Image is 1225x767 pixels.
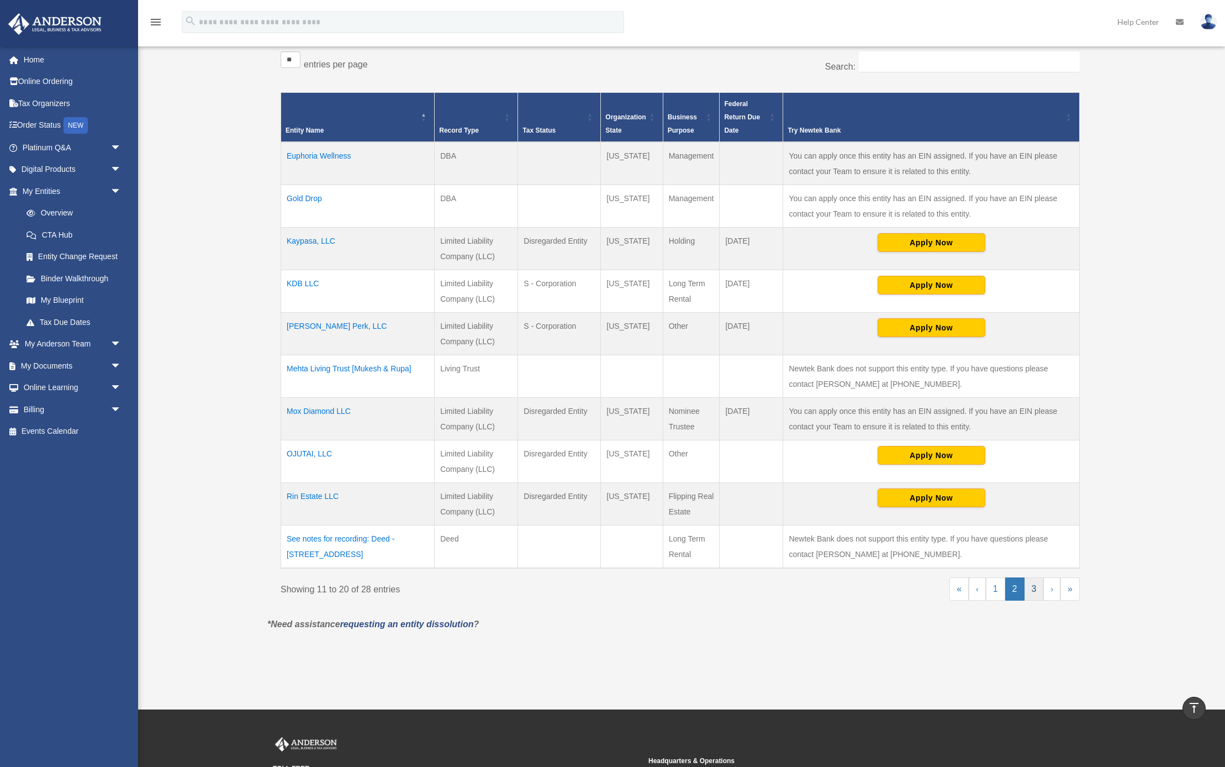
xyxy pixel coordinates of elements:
img: User Pic [1200,14,1217,30]
td: See notes for recording: Deed - [STREET_ADDRESS] [281,525,435,568]
td: Rin Estate LLC [281,482,435,525]
td: Other [663,312,720,355]
img: Anderson Advisors Platinum Portal [273,737,339,752]
span: arrow_drop_down [110,180,133,203]
td: Limited Liability Company (LLC) [435,270,518,312]
a: My Blueprint [15,290,133,312]
a: My Documentsarrow_drop_down [8,355,138,377]
label: Search: [825,62,856,71]
td: Long Term Rental [663,270,720,312]
th: Business Purpose: Activate to sort [663,92,720,142]
a: Entity Change Request [15,246,133,268]
td: Long Term Rental [663,525,720,568]
td: [PERSON_NAME] Perk, LLC [281,312,435,355]
span: Entity Name [286,127,324,134]
td: Limited Liability Company (LLC) [435,440,518,482]
button: Apply Now [878,446,985,465]
span: arrow_drop_down [110,355,133,377]
a: Order StatusNEW [8,114,138,137]
a: Digital Productsarrow_drop_down [8,159,138,181]
div: Try Newtek Bank [788,124,1063,137]
td: Mox Diamond LLC [281,397,435,440]
td: KDB LLC [281,270,435,312]
td: Limited Liability Company (LLC) [435,397,518,440]
a: 1 [986,577,1005,601]
td: You can apply once this entity has an EIN assigned. If you have an EIN please contact your Team t... [783,185,1080,227]
td: [US_STATE] [601,312,663,355]
label: entries per page [304,60,368,69]
span: arrow_drop_down [110,377,133,400]
th: Try Newtek Bank : Activate to sort [783,92,1080,142]
a: Events Calendar [8,421,138,443]
span: Tax Status [522,127,556,134]
span: arrow_drop_down [110,398,133,421]
td: Limited Liability Company (LLC) [435,482,518,525]
span: arrow_drop_down [110,136,133,159]
button: Apply Now [878,233,985,252]
td: [US_STATE] [601,142,663,185]
i: search [184,15,197,27]
i: menu [149,15,162,29]
a: Online Learningarrow_drop_down [8,377,138,399]
a: Online Ordering [8,71,138,93]
th: Entity Name: Activate to invert sorting [281,92,435,142]
td: [DATE] [720,227,783,270]
td: S - Corporation [518,312,601,355]
td: [US_STATE] [601,270,663,312]
td: Euphoria Wellness [281,142,435,185]
td: Holding [663,227,720,270]
a: My Anderson Teamarrow_drop_down [8,333,138,355]
a: 3 [1025,577,1044,601]
div: Showing 11 to 20 of 28 entries [281,577,672,597]
th: Federal Return Due Date: Activate to sort [720,92,783,142]
i: vertical_align_top [1187,701,1201,715]
a: Platinum Q&Aarrow_drop_down [8,136,138,159]
td: [US_STATE] [601,397,663,440]
td: Deed [435,525,518,568]
td: You can apply once this entity has an EIN assigned. If you have an EIN please contact your Team t... [783,397,1080,440]
td: Disregarded Entity [518,482,601,525]
a: Billingarrow_drop_down [8,398,138,421]
a: 2 [1005,577,1025,601]
td: S - Corporation [518,270,601,312]
td: Disregarded Entity [518,440,601,482]
a: Last [1060,577,1080,601]
a: Next [1043,577,1060,601]
span: arrow_drop_down [110,333,133,356]
div: NEW [64,117,88,134]
a: First [949,577,969,601]
td: [US_STATE] [601,185,663,227]
small: Headquarters & Operations [648,755,1016,767]
td: Gold Drop [281,185,435,227]
a: vertical_align_top [1182,697,1206,720]
td: DBA [435,142,518,185]
em: *Need assistance ? [267,619,479,629]
td: [DATE] [720,397,783,440]
a: CTA Hub [15,224,133,246]
button: Apply Now [878,488,985,507]
td: Mehta Living Trust [Mukesh & Rupa] [281,355,435,397]
td: Flipping Real Estate [663,482,720,525]
td: Disregarded Entity [518,227,601,270]
td: Newtek Bank does not support this entity type. If you have questions please contact [PERSON_NAME]... [783,525,1080,568]
span: Business Purpose [668,113,697,134]
a: My Entitiesarrow_drop_down [8,180,133,202]
td: [US_STATE] [601,227,663,270]
a: Overview [15,202,127,224]
td: You can apply once this entity has an EIN assigned. If you have an EIN please contact your Team t... [783,142,1080,185]
span: Record Type [439,127,479,134]
td: Living Trust [435,355,518,397]
a: Previous [969,577,986,601]
th: Organization State: Activate to sort [601,92,663,142]
td: Management [663,185,720,227]
th: Record Type: Activate to sort [435,92,518,142]
button: Apply Now [878,318,985,337]
td: Limited Liability Company (LLC) [435,227,518,270]
span: Organization State [605,113,646,134]
td: Other [663,440,720,482]
td: Nominee Trustee [663,397,720,440]
td: [DATE] [720,270,783,312]
td: [US_STATE] [601,440,663,482]
td: Management [663,142,720,185]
